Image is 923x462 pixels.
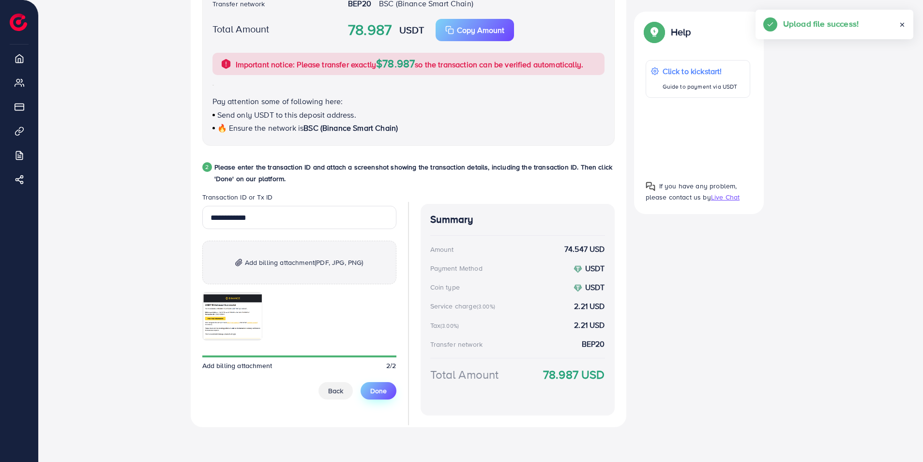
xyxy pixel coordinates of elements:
p: Help [671,26,691,38]
button: Copy Amount [436,19,514,41]
div: Payment Method [430,263,483,273]
h5: Upload file success! [783,17,859,30]
img: Popup guide [646,23,663,41]
span: If you have any problem, please contact us by [646,181,737,202]
p: Important notice: Please transfer exactly so the transaction can be verified automatically. [236,58,584,70]
img: img [235,259,242,267]
span: (PDF, JPG, PNG) [315,258,363,267]
strong: 2.21 USD [574,301,605,312]
strong: BEP20 [582,339,605,350]
h4: Summary [430,214,605,226]
small: (3.00%) [477,303,495,310]
div: Total Amount [430,366,499,383]
img: coin [574,265,582,274]
div: Amount [430,245,454,254]
small: (3.00%) [440,322,459,330]
span: $78.987 [376,56,415,71]
strong: USDT [585,282,605,293]
span: Add billing attachment [245,257,363,268]
span: Back [328,386,343,396]
strong: 2.21 USD [574,320,605,331]
p: Copy Amount [457,24,504,36]
p: Send only USDT to this deposit address. [212,109,605,121]
div: Coin type [430,282,460,292]
strong: 78.987 [348,19,392,41]
span: Add billing attachment [202,361,272,370]
strong: USDT [585,263,605,274]
label: Total Amount [212,22,270,36]
p: Click to kickstart! [663,65,738,77]
img: coin [574,284,582,293]
div: 2 [202,162,212,172]
img: img uploaded [202,293,262,339]
p: Guide to payment via USDT [663,81,738,92]
button: Done [361,382,396,400]
button: Back [318,382,353,400]
span: 🔥 Ensure the network is [217,123,304,133]
div: Transfer network [430,339,483,349]
div: Service charge [430,301,498,311]
div: Tax [430,321,462,330]
strong: USDT [399,23,424,37]
strong: 74.547 USD [564,244,605,255]
span: Live Chat [711,192,740,202]
strong: 78.987 USD [543,366,605,383]
p: Please enter the transaction ID and attach a screenshot showing the transaction details, includin... [214,161,615,185]
p: Pay attention some of following here: [212,95,605,107]
img: logo [10,14,27,31]
span: BSC (Binance Smart Chain) [303,123,398,133]
iframe: Chat [882,418,916,455]
legend: Transaction ID or Tx ID [202,192,396,206]
img: Popup guide [646,182,655,191]
span: Done [370,386,387,396]
img: alert [220,58,232,70]
span: 2/2 [386,361,396,370]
